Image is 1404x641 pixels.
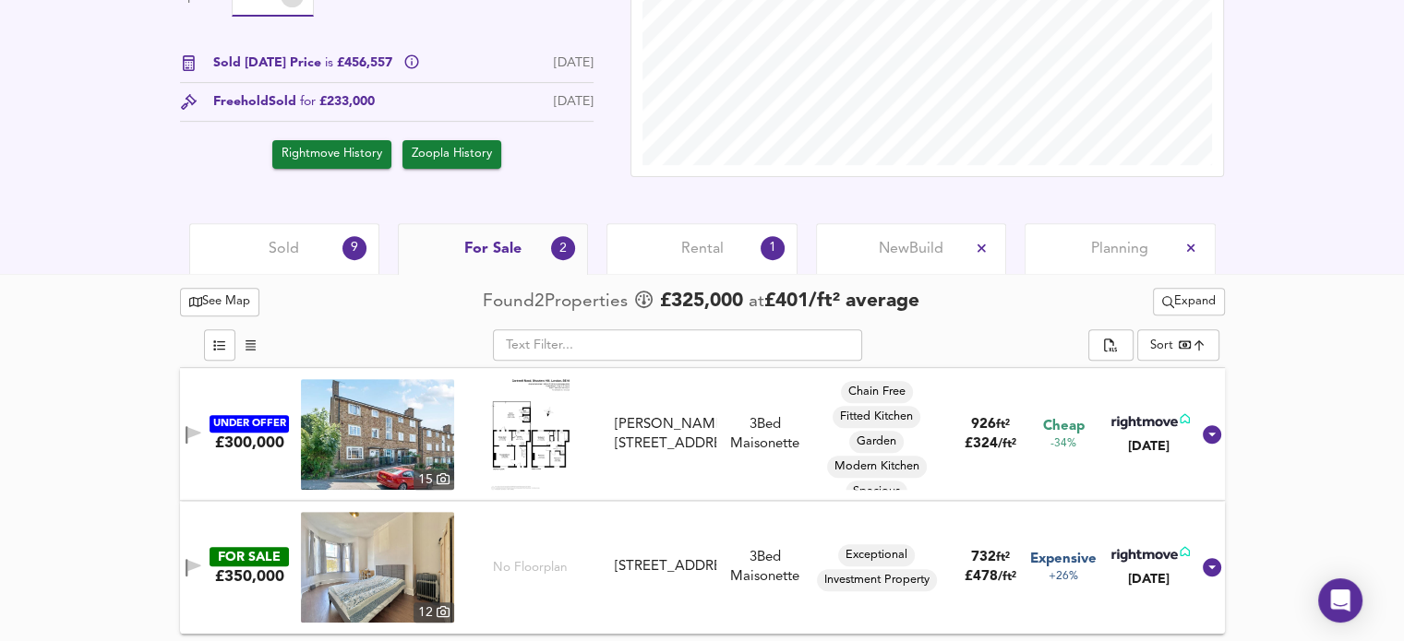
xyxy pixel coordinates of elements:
span: for [300,95,316,108]
span: Rightmove History [282,144,382,165]
div: FOR SALE [210,547,289,566]
div: Fitted Kitchen [833,406,920,428]
div: 1 [758,233,786,262]
span: / ft² [998,571,1016,583]
span: £ 324 [965,437,1016,451]
div: Exceptional [838,544,915,566]
input: Text Filter... [493,329,862,361]
div: Freehold [213,92,375,112]
div: [DATE] [1108,570,1190,588]
span: Rental [681,239,724,259]
div: UNDER OFFER [210,415,289,433]
div: FOR SALE£350,000 property thumbnail 12 No Floorplan[STREET_ADDRESS]3Bed MaisonetteExceptionalInve... [180,501,1225,634]
span: is [325,56,333,69]
img: property thumbnail [301,379,454,490]
span: Expand [1162,291,1216,313]
svg: Show Details [1201,423,1223,445]
div: Eglinton Road, London, SE18 3SY [607,557,724,576]
span: Exceptional [838,547,915,564]
div: Modern Kitchen [827,456,927,478]
button: Zoopla History [402,140,501,169]
span: Fitted Kitchen [833,409,920,425]
span: ft² [996,419,1010,431]
span: £ 401 / ft² average [764,291,919,311]
div: [DATE] [554,92,594,112]
a: property thumbnail 12 [301,512,454,623]
div: Garden [849,431,904,453]
div: Chain Free [841,381,913,403]
div: [DATE] [554,53,594,73]
span: Spacious [846,483,907,500]
svg: Show Details [1201,556,1223,578]
span: / ft² [998,438,1016,450]
span: £ 325,000 [660,288,743,315]
span: £ 478 [965,570,1016,584]
button: Expand [1153,288,1225,316]
div: [STREET_ADDRESS] [615,557,716,576]
span: Sold £233,000 [269,92,375,112]
div: 3 Bed Maisonette [724,415,807,455]
span: Planning [1091,239,1148,259]
div: £350,000 [215,566,284,587]
div: Sort [1137,329,1219,361]
div: 9 [340,233,368,262]
div: Spacious [846,481,907,503]
div: Found 2 Propert ies [483,290,632,315]
div: UNDER OFFER£300,000 property thumbnail 15 Floorplan[PERSON_NAME][STREET_ADDRESS]3Bed MaisonetteCh... [180,368,1225,501]
div: Sort [1150,337,1173,354]
div: Cantwell Road, Shooters Hill, SE18 3LL [607,415,724,455]
span: New Build [879,239,943,259]
span: Garden [849,433,904,450]
a: property thumbnail 15 [301,379,454,490]
img: property thumbnail [301,512,454,623]
span: Expensive [1030,550,1097,569]
span: +26% [1049,569,1078,585]
div: 3 Bed Maisonette [724,548,807,588]
span: Sold [DATE] Price £456,557 [213,53,396,73]
button: See Map [180,288,260,316]
span: at [749,293,764,311]
span: 732 [971,551,996,564]
span: Cheap [1043,417,1085,436]
span: 926 [971,418,996,432]
span: See Map [189,291,251,313]
img: Floorplan [491,379,570,490]
div: Open Intercom Messenger [1318,578,1362,623]
div: split button [1153,288,1225,316]
div: [DATE] [1108,437,1190,456]
span: For Sale [464,239,522,259]
div: [PERSON_NAME][STREET_ADDRESS] [615,415,716,455]
div: 12 [414,602,454,623]
div: 15 [414,469,454,490]
div: £300,000 [215,433,284,453]
span: Investment Property [817,572,937,588]
span: Zoopla History [412,144,492,165]
span: -34% [1050,436,1076,452]
span: Sold [269,239,299,259]
div: split button [1088,329,1133,361]
span: Modern Kitchen [827,458,927,475]
span: No Floorplan [493,559,568,576]
span: Chain Free [841,384,913,400]
button: Rightmove History [272,140,391,169]
div: 2 [549,234,578,263]
div: Investment Property [817,569,937,591]
span: ft² [996,552,1010,564]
